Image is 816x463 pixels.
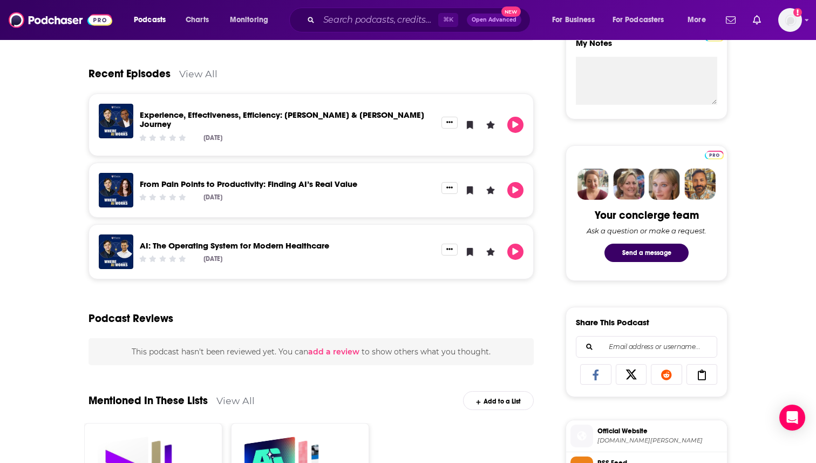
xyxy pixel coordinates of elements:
[89,67,171,80] a: Recent Episodes
[89,394,208,407] a: Mentioned In These Lists
[463,391,534,410] div: Add to a List
[203,255,222,263] div: [DATE]
[482,182,499,198] button: Leave a Rating
[576,317,649,327] h3: Share This Podcast
[203,193,222,201] div: [DATE]
[438,13,458,27] span: ⌘ K
[89,312,173,325] h3: Podcast Reviews
[126,11,180,29] button: open menu
[216,395,255,406] a: View All
[186,12,209,28] span: Charts
[99,234,133,269] img: AI: The Operating System for Modern Healthcare
[749,11,765,29] a: Show notifications dropdown
[134,12,166,28] span: Podcasts
[616,364,647,385] a: Share on X/Twitter
[597,426,723,436] span: Official Website
[507,182,523,198] button: Play
[613,169,644,200] img: Barbara Profile
[203,134,222,142] div: [DATE]
[686,364,718,385] a: Copy Link
[705,151,724,159] img: Podchaser Pro
[441,117,458,129] button: Show More Button
[597,437,723,445] span: knowledge.wharton.upenn.edu
[684,169,716,200] img: Jon Profile
[688,12,706,28] span: More
[705,149,724,159] a: Pro website
[462,117,478,133] button: Bookmark Episode
[552,12,595,28] span: For Business
[230,12,268,28] span: Monitoring
[99,104,133,138] img: Experience, Effectiveness, Efficiency: Johnson & Johnson’s AI Journey
[308,346,359,358] button: add a review
[140,110,424,129] a: Experience, Effectiveness, Efficiency: Johnson & Johnson’s AI Journey
[482,117,499,133] button: Leave a Rating
[501,6,521,17] span: New
[140,240,329,251] a: AI: The Operating System for Modern Healthcare
[585,337,708,357] input: Email address or username...
[472,17,516,23] span: Open Advanced
[132,347,491,357] span: This podcast hasn't been reviewed yet. You can to show others what you thought.
[140,179,357,189] a: From Pain Points to Productivity: Finding AI’s Real Value
[606,11,680,29] button: open menu
[778,8,802,32] button: Show profile menu
[587,226,706,235] div: Ask a question or make a request.
[441,244,458,256] button: Show More Button
[580,364,611,385] a: Share on Facebook
[300,8,541,32] div: Search podcasts, credits, & more...
[138,193,187,202] div: Community Rating: 0 out of 5
[778,8,802,32] span: Logged in as cmand-s
[179,68,217,79] a: View All
[595,209,699,222] div: Your concierge team
[680,11,719,29] button: open menu
[462,182,478,198] button: Bookmark Episode
[507,117,523,133] button: Play
[138,133,187,142] div: Community Rating: 0 out of 5
[179,11,215,29] a: Charts
[138,255,187,263] div: Community Rating: 0 out of 5
[722,11,740,29] a: Show notifications dropdown
[651,364,682,385] a: Share on Reddit
[99,173,133,207] img: From Pain Points to Productivity: Finding AI’s Real Value
[793,8,802,17] svg: Add a profile image
[613,12,664,28] span: For Podcasters
[222,11,282,29] button: open menu
[604,244,689,262] button: Send a message
[9,10,112,30] img: Podchaser - Follow, Share and Rate Podcasts
[441,182,458,194] button: Show More Button
[462,244,478,260] button: Bookmark Episode
[577,169,609,200] img: Sydney Profile
[779,405,805,431] div: Open Intercom Messenger
[507,244,523,260] button: Play
[570,425,723,447] a: Official Website[DOMAIN_NAME][PERSON_NAME]
[545,11,608,29] button: open menu
[319,11,438,29] input: Search podcasts, credits, & more...
[467,14,521,26] button: Open AdvancedNew
[576,336,717,358] div: Search followers
[778,8,802,32] img: User Profile
[576,38,717,57] label: My Notes
[482,244,499,260] button: Leave a Rating
[649,169,680,200] img: Jules Profile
